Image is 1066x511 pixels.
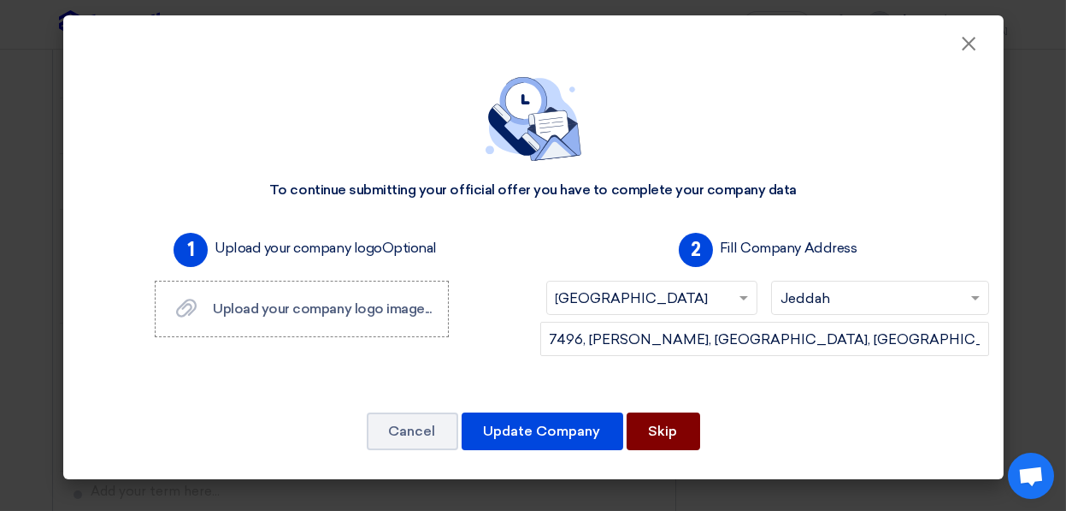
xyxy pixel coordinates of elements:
[947,27,992,62] button: Close
[961,31,978,65] span: ×
[486,77,581,161] img: empty_state_contact.svg
[462,413,623,450] button: Update Company
[679,233,713,267] span: 2
[627,413,700,450] button: Skip
[382,240,437,256] span: Optional
[540,322,989,356] input: Add company main address
[215,240,437,256] font: Upload your company logo
[213,300,431,317] span: Upload your company logo image...
[720,238,857,258] label: Fill Company Address
[269,181,797,199] div: To continue submitting your official offer you have to complete your company data
[1008,453,1054,499] div: Open chat
[174,233,208,267] span: 1
[367,413,458,450] button: Cancel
